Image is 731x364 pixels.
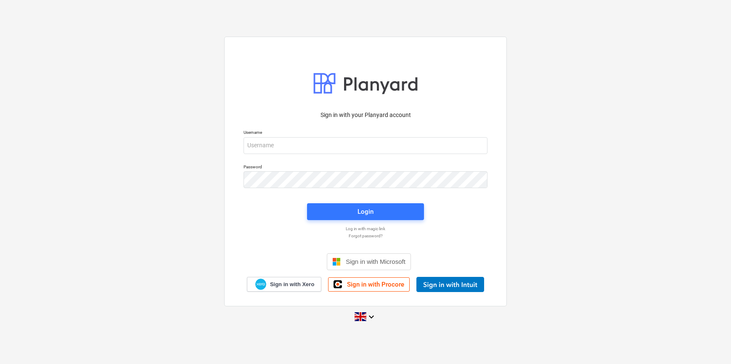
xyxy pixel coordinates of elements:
img: Xero logo [255,279,266,290]
p: Sign in with your Planyard account [244,111,487,120]
p: Password [244,164,487,171]
img: Microsoft logo [332,258,341,266]
i: keyboard_arrow_down [366,312,376,322]
span: Sign in with Microsoft [346,258,405,265]
a: Log in with magic link [239,226,492,231]
input: Username [244,137,487,154]
button: Login [307,203,424,220]
a: Forgot password? [239,233,492,239]
span: Sign in with Procore [347,281,404,288]
p: Username [244,130,487,137]
div: Login [358,206,373,217]
span: Sign in with Xero [270,281,314,288]
a: Sign in with Xero [247,277,322,292]
a: Sign in with Procore [328,277,410,292]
